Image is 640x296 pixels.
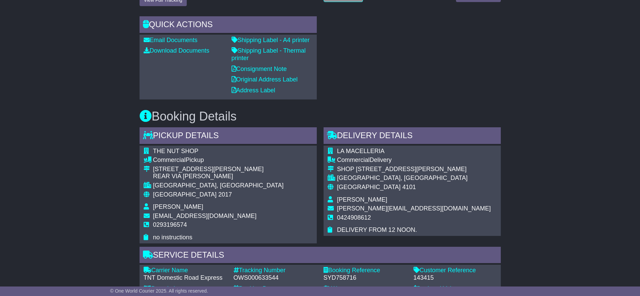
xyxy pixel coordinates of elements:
h3: Booking Details [140,110,501,123]
span: THE NUT SHOP [153,148,199,154]
div: Carrier Name [144,267,227,274]
a: Address Label [232,87,275,94]
a: Original Address Label [232,76,298,83]
div: SHOP [STREET_ADDRESS][PERSON_NAME] [337,166,491,173]
div: Warranty [324,285,407,293]
div: Pickup Details [140,127,317,146]
span: [PERSON_NAME][EMAIL_ADDRESS][DOMAIN_NAME] [337,205,491,212]
span: [EMAIL_ADDRESS][DOMAIN_NAME] [153,212,257,219]
div: SYD758716 [324,274,407,282]
div: [STREET_ADDRESS][PERSON_NAME] [153,166,284,173]
span: 2017 [218,191,232,198]
div: REAR VIA [PERSON_NAME] [153,173,284,180]
span: © One World Courier 2025. All rights reserved. [110,288,208,294]
span: 0293196574 [153,221,187,228]
a: Shipping Label - A4 printer [232,37,310,43]
span: no instructions [153,234,193,241]
span: Commercial [337,156,370,163]
a: Consignment Note [232,66,287,72]
span: LA MACELLERIA [337,148,385,154]
span: Commercial [153,156,186,163]
span: 0424908612 [337,214,371,221]
span: DELIVERY FROM 12 NOON. [337,226,417,233]
div: Quick Actions [140,16,317,35]
span: [GEOGRAPHIC_DATA] [153,191,217,198]
div: Delivery [337,156,491,164]
div: Delivery Details [324,127,501,146]
div: [GEOGRAPHIC_DATA], [GEOGRAPHIC_DATA] [337,174,491,182]
span: 4101 [402,184,416,190]
div: Pickup [153,156,284,164]
div: OWS000633544 [234,274,317,282]
div: [GEOGRAPHIC_DATA], [GEOGRAPHIC_DATA] [153,182,284,189]
span: [GEOGRAPHIC_DATA] [337,184,401,190]
div: 143415 [414,274,497,282]
div: Service Details [140,247,501,265]
div: Booking Date [234,285,317,293]
div: TNT Domestic Road Express [144,274,227,282]
div: Customer Reference [414,267,497,274]
div: Tracking Number [234,267,317,274]
div: Description [144,285,227,293]
span: [PERSON_NAME] [153,203,203,210]
a: Download Documents [144,47,209,54]
div: Booking Reference [324,267,407,274]
div: Declared Value [414,285,497,293]
span: [PERSON_NAME] [337,196,387,203]
a: Shipping Label - Thermal printer [232,47,306,61]
a: Email Documents [144,37,198,43]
